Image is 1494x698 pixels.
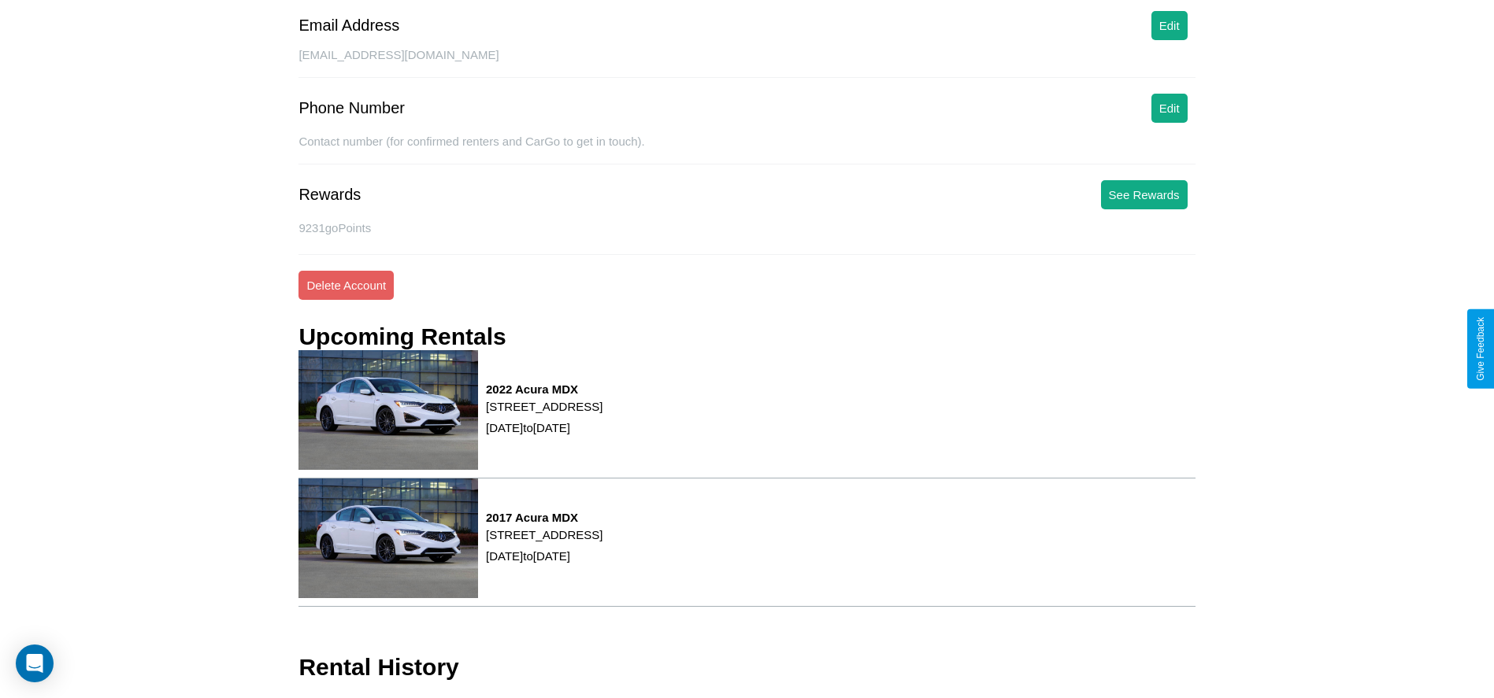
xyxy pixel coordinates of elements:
div: [EMAIL_ADDRESS][DOMAIN_NAME] [298,48,1195,78]
img: rental [298,350,478,470]
img: rental [298,478,478,598]
button: Delete Account [298,271,394,300]
h3: 2017 Acura MDX [486,511,602,524]
button: See Rewards [1101,180,1188,209]
p: [DATE] to [DATE] [486,545,602,567]
h3: Rental History [298,654,458,681]
div: Contact number (for confirmed renters and CarGo to get in touch). [298,135,1195,164]
div: Email Address [298,17,399,35]
div: Rewards [298,186,361,204]
p: [DATE] to [DATE] [486,417,602,438]
h3: 2022 Acura MDX [486,382,602,396]
p: [STREET_ADDRESS] [486,396,602,417]
p: 9231 goPoints [298,217,1195,238]
p: [STREET_ADDRESS] [486,524,602,545]
h3: Upcoming Rentals [298,323,506,350]
div: Phone Number [298,99,405,117]
div: Open Intercom Messenger [16,644,54,682]
div: Give Feedback [1475,317,1486,381]
button: Edit [1151,11,1188,40]
button: Edit [1151,94,1188,123]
